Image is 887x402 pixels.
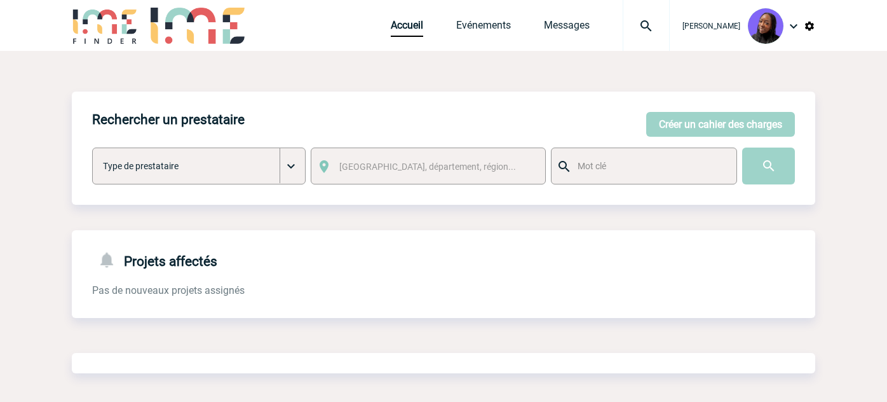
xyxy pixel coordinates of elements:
h4: Rechercher un prestataire [92,112,245,127]
span: [GEOGRAPHIC_DATA], département, région... [339,162,516,172]
h4: Projets affectés [92,251,217,269]
a: Messages [544,19,590,37]
img: 131349-0.png [748,8,783,44]
img: notifications-24-px-g.png [97,251,124,269]
input: Submit [742,148,795,184]
span: [PERSON_NAME] [682,22,740,31]
span: Pas de nouveaux projets assignés [92,284,245,296]
a: Evénements [456,19,511,37]
img: IME-Finder [72,8,138,44]
a: Accueil [391,19,423,37]
input: Mot clé [574,158,725,174]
